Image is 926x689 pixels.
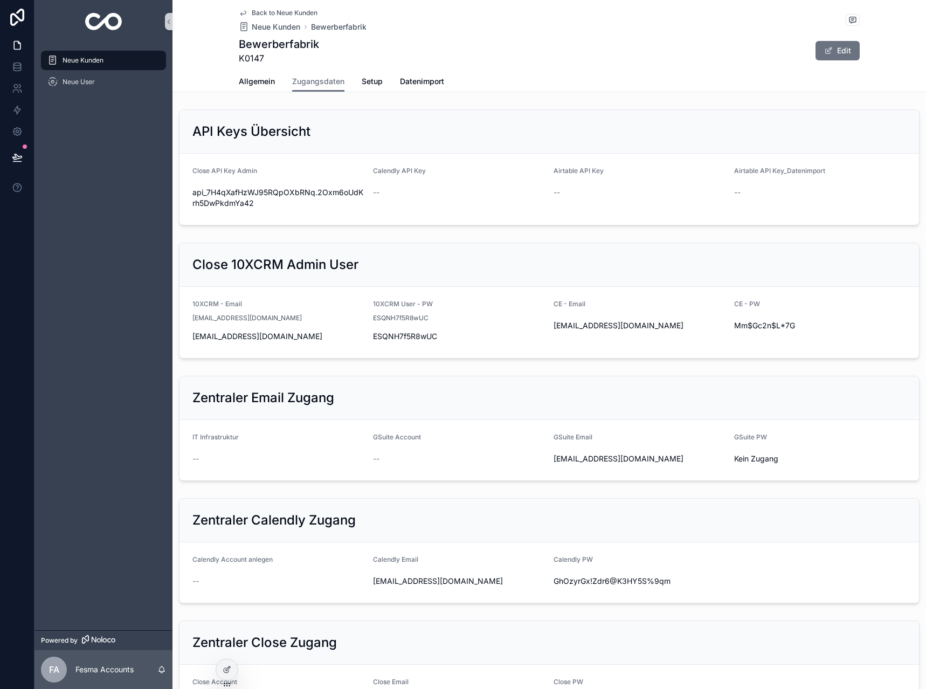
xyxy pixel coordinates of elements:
span: Mm$Gc2n$L*7G [734,320,906,331]
span: GSuite Account [373,433,421,441]
a: Powered by [34,630,172,650]
span: Neue User [63,78,95,86]
span: -- [373,187,379,198]
a: Neue Kunden [239,22,300,32]
a: Setup [362,72,383,93]
span: Kein Zugang [734,453,906,464]
span: Close Account [192,678,237,686]
span: GhOzyrGx!Zdr6@K3HY5S%9qm [554,576,725,587]
span: Close API Key Admin [192,167,257,175]
span: Setup [362,76,383,87]
span: Calendly Account anlegen [192,555,273,563]
span: -- [192,576,199,587]
span: Neue Kunden [63,56,103,65]
span: Airtable API Key [554,167,604,175]
span: Datenimport [400,76,444,87]
span: FA [49,663,59,676]
a: Neue User [41,72,166,92]
span: ESQNH7f5R8wUC [373,331,545,342]
a: Datenimport [400,72,444,93]
span: Close Email [373,678,409,686]
span: -- [192,453,199,464]
span: CE - PW [734,300,760,308]
span: Close PW [554,678,583,686]
span: Airtable API Key_Datenimport [734,167,825,175]
span: api_7H4qXafHzWJ95RQpOXbRNq.2Oxm6oUdKrh5DwPkdmYa42 [192,187,364,209]
a: Neue Kunden [41,51,166,70]
span: Calendly API Key [373,167,426,175]
h2: API Keys Übersicht [192,123,310,140]
span: -- [373,453,379,464]
span: Back to Neue Kunden [252,9,317,17]
h2: Close 10XCRM Admin User [192,256,358,273]
span: [EMAIL_ADDRESS][DOMAIN_NAME] [554,320,725,331]
span: GSuite PW [734,433,767,441]
span: Calendly Email [373,555,418,563]
a: Back to Neue Kunden [239,9,317,17]
div: scrollable content [34,43,172,106]
span: IT Infrastruktur [192,433,239,441]
h2: Zentraler Email Zugang [192,389,334,406]
img: App logo [85,13,122,30]
span: -- [734,187,741,198]
span: [EMAIL_ADDRESS][DOMAIN_NAME] [554,453,725,464]
button: Edit [816,41,860,60]
span: ESQNH7f5R8wUC [373,314,429,322]
span: -- [554,187,560,198]
a: Bewerberfabrik [311,22,367,32]
h1: Bewerberfabrik [239,37,319,52]
span: Calendly PW [554,555,593,563]
a: Zugangsdaten [292,72,344,92]
span: [EMAIL_ADDRESS][DOMAIN_NAME] [192,331,364,342]
span: GSuite Email [554,433,592,441]
span: [EMAIL_ADDRESS][DOMAIN_NAME] [192,314,302,322]
span: 10XCRM - Email [192,300,242,308]
h2: Zentraler Close Zugang [192,634,337,651]
span: [EMAIL_ADDRESS][DOMAIN_NAME] [373,576,545,587]
p: Fesma Accounts [75,664,134,675]
span: Powered by [41,636,78,645]
span: Neue Kunden [252,22,300,32]
h2: Zentraler Calendly Zugang [192,512,356,529]
span: Zugangsdaten [292,76,344,87]
span: 10XCRM User - PW [373,300,433,308]
a: Allgemein [239,72,275,93]
span: CE - Email [554,300,585,308]
span: K0147 [239,52,319,65]
span: Allgemein [239,76,275,87]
